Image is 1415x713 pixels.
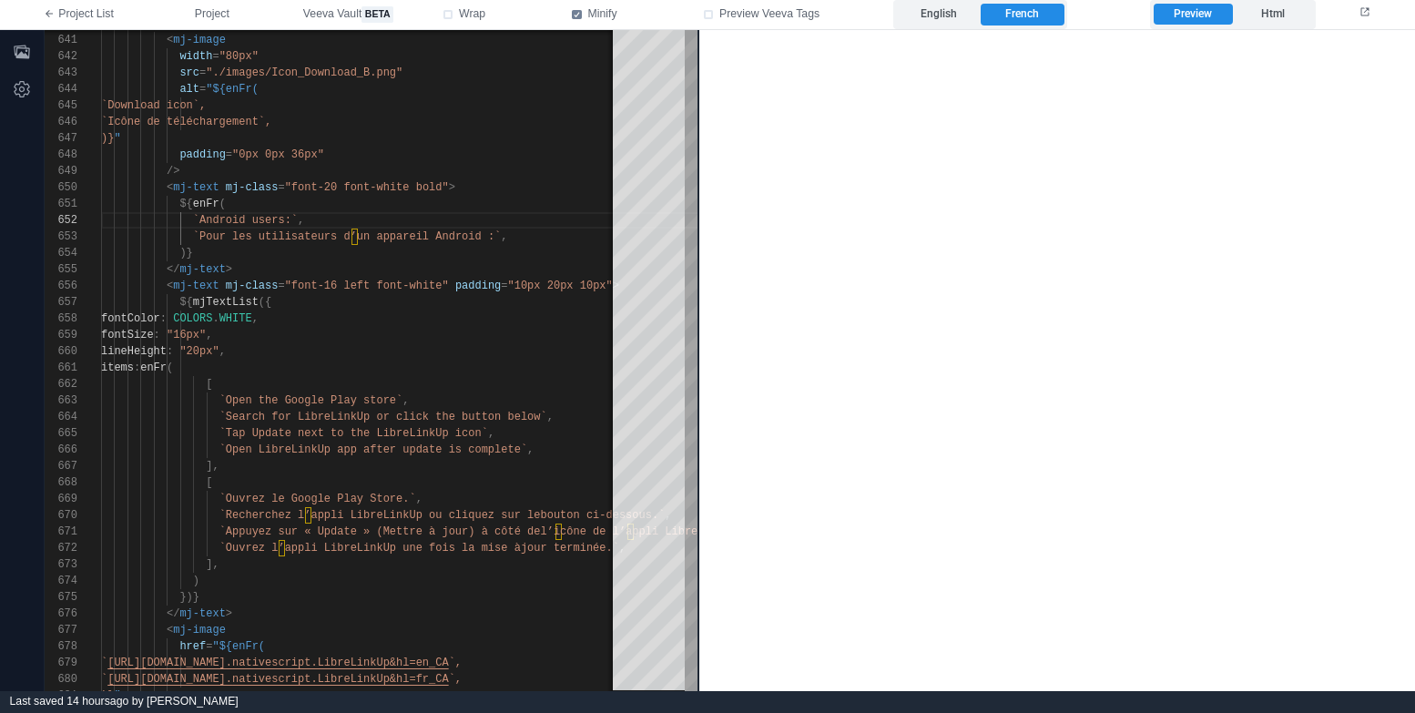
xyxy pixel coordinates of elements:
[179,198,192,210] span: ${
[179,247,192,260] span: )}
[154,329,160,341] span: :
[101,362,134,374] span: items
[173,312,212,325] span: COLORS
[508,280,613,292] span: "10px 20px 10px"
[45,179,77,196] div: 650
[167,362,173,374] span: (
[219,345,226,358] span: ,
[45,688,77,704] div: 681
[45,458,77,474] div: 667
[212,640,265,653] span: "${enFr(
[45,81,77,97] div: 644
[1233,4,1311,25] label: Html
[134,362,140,374] span: :
[45,671,77,688] div: 680
[416,493,422,505] span: ,
[206,329,212,341] span: ,
[212,50,219,63] span: =
[140,362,167,374] span: enFr
[45,655,77,671] div: 679
[193,296,259,309] span: mjTextList
[179,607,225,620] span: mj-text
[45,360,77,376] div: 661
[305,212,306,229] textarea: Editor content;Press Alt+F1 for Accessibility Options.
[167,280,173,292] span: <
[45,589,77,606] div: 675
[488,427,494,440] span: ,
[547,411,554,423] span: ,
[179,148,225,161] span: padding
[449,673,462,686] span: `,
[193,230,501,243] span: `Pour les utilisateurs d’un appareil Android :`
[219,427,488,440] span: `Tap Update next to the LibreLinkUp icon`
[212,312,219,325] span: .
[179,263,225,276] span: mj-text
[45,212,77,229] div: 652
[45,163,77,179] div: 649
[459,6,485,23] span: Wrap
[45,491,77,507] div: 669
[45,65,77,81] div: 643
[206,378,212,391] span: [
[206,640,212,653] span: =
[199,83,206,96] span: =
[101,329,154,341] span: fontSize
[219,493,416,505] span: `Ouvrez le Google Play Store.`
[206,558,219,571] span: ],
[101,345,167,358] span: lineHeight
[45,343,77,360] div: 660
[101,689,114,702] span: )}
[45,147,77,163] div: 648
[45,48,77,65] div: 642
[278,181,284,194] span: =
[449,181,455,194] span: >
[114,132,120,145] span: "
[45,245,77,261] div: 654
[45,294,77,311] div: 657
[226,181,279,194] span: mj-class
[361,6,393,23] span: beta
[167,607,179,620] span: </
[114,689,120,702] span: "
[179,296,192,309] span: ${
[206,66,402,79] span: "./images/Icon_Download_B.png"
[232,657,449,669] span: nativescript.LibreLinkUp&hl=en_CA
[45,442,77,458] div: 666
[167,345,173,358] span: :
[45,409,77,425] div: 664
[232,148,324,161] span: "0px 0px 36px"
[101,312,160,325] span: fontColor
[167,165,179,178] span: />
[219,394,403,407] span: `Open the Google Play store`
[219,509,541,522] span: `Recherchez l’appli LibreLinkUp ou cliquez sur le
[101,116,271,128] span: `Icône de téléchargement`,
[179,66,199,79] span: src
[45,32,77,48] div: 641
[45,327,77,343] div: 659
[167,624,173,637] span: <
[219,443,527,456] span: `Open LibreLinkUp app after update is complete`
[219,542,521,555] span: `Ouvrez l’appli LibreLinkUp une fois la mise à
[449,657,462,669] span: `,
[45,524,77,540] div: 671
[521,542,619,555] span: jour terminée.`
[252,312,259,325] span: ,
[45,474,77,491] div: 668
[897,4,980,25] label: English
[101,657,107,669] span: `
[179,50,212,63] span: width
[226,263,232,276] span: >
[699,30,1415,691] iframe: preview
[199,66,206,79] span: =
[219,312,252,325] span: WHITE
[45,278,77,294] div: 656
[981,4,1064,25] label: French
[226,148,232,161] span: =
[107,673,232,686] span: [URL][DOMAIN_NAME].
[107,657,232,669] span: [URL][DOMAIN_NAME].
[719,6,819,23] span: Preview Veeva Tags
[195,6,229,23] span: Project
[45,196,77,212] div: 651
[179,345,219,358] span: "20px"
[45,376,77,392] div: 662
